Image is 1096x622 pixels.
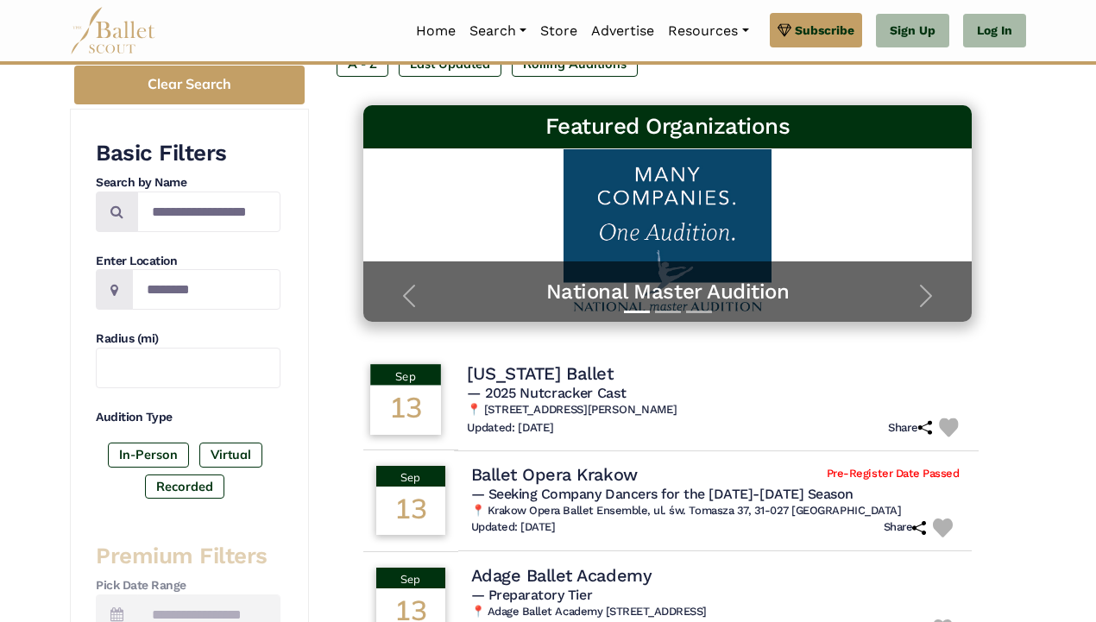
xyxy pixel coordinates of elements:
span: Subscribe [795,21,854,40]
h4: Enter Location [96,253,280,270]
label: Recorded [145,474,224,499]
button: Slide 2 [655,302,681,322]
a: Log In [963,14,1026,48]
span: — 2025 Nutcracker Cast [467,384,626,400]
h6: Share [888,420,932,435]
span: — Seeking Company Dancers for the [DATE]-[DATE] Season [471,486,853,502]
label: In-Person [108,443,189,467]
a: Search [463,13,533,49]
button: Clear Search [74,66,305,104]
div: Sep [376,466,445,487]
img: gem.svg [778,21,791,40]
h6: Updated: [DATE] [467,420,553,435]
button: Slide 1 [624,302,650,322]
a: Store [533,13,584,49]
h4: Adage Ballet Academy [471,564,652,587]
a: National Master Audition [381,279,955,305]
h4: [US_STATE] Ballet [467,361,613,385]
a: Home [409,13,463,49]
h4: Pick Date Range [96,577,280,594]
div: Sep [370,364,441,385]
h6: 📍 Krakow Opera Ballet Ensemble, ul. św. Tomasza 37, 31-027 [GEOGRAPHIC_DATA] [471,504,960,518]
h3: Premium Filters [96,542,280,571]
a: Subscribe [770,13,862,47]
label: Virtual [199,443,262,467]
a: Sign Up [876,14,949,48]
a: Advertise [584,13,661,49]
h4: Search by Name [96,174,280,192]
h4: Audition Type [96,409,280,426]
h6: Updated: [DATE] [471,520,556,535]
h4: Ballet Opera Krakow [471,463,638,486]
div: 13 [376,487,445,535]
a: Resources [661,13,755,49]
div: Sep [376,568,445,588]
input: Search by names... [137,192,280,232]
h6: 📍 Adage Ballet Academy [STREET_ADDRESS] [471,605,960,619]
div: 13 [370,386,441,435]
span: Pre-Register Date Passed [827,467,959,481]
input: Location [132,269,280,310]
h6: Share [884,520,927,535]
span: — Preparatory Tier [471,587,592,603]
button: Slide 3 [686,302,712,322]
h3: Basic Filters [96,139,280,168]
h6: 📍 [STREET_ADDRESS][PERSON_NAME] [467,403,965,418]
h3: Featured Organizations [377,112,959,141]
h4: Radius (mi) [96,330,280,348]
